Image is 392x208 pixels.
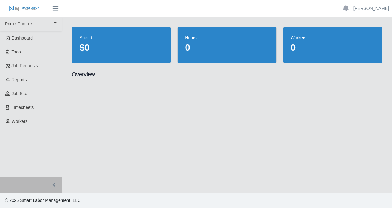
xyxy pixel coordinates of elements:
[12,77,27,82] span: Reports
[80,42,163,53] dd: $0
[5,198,80,203] span: © 2025 Smart Labor Management, LLC
[12,63,38,68] span: Job Requests
[80,35,163,41] dt: spend
[12,119,28,124] span: Workers
[12,91,27,96] span: job site
[185,35,269,41] dt: hours
[12,35,33,40] span: Dashboard
[9,5,39,12] img: SLM Logo
[291,35,374,41] dt: workers
[72,71,382,78] h2: Overview
[185,42,269,53] dd: 0
[12,49,21,54] span: Todo
[353,5,389,12] a: [PERSON_NAME]
[291,42,374,53] dd: 0
[12,105,34,110] span: Timesheets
